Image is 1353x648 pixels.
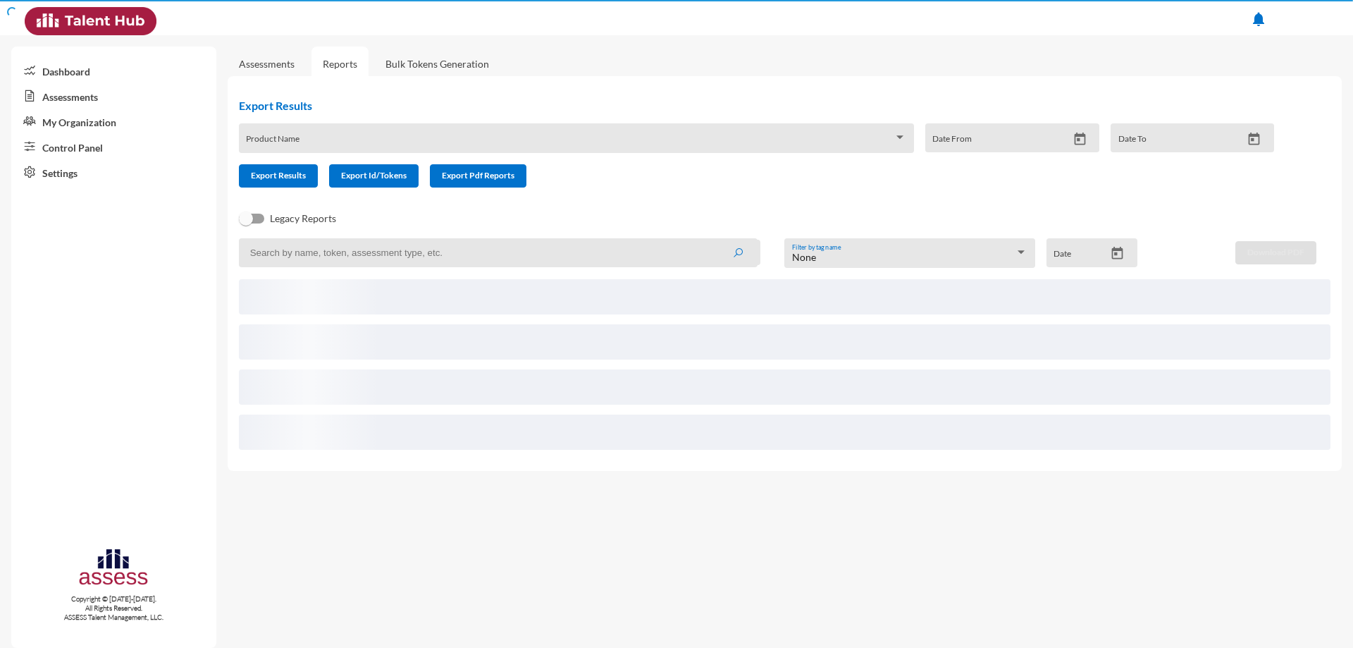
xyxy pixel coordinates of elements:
[239,164,318,188] button: Export Results
[1242,132,1266,147] button: Open calendar
[11,109,216,134] a: My Organization
[1068,132,1092,147] button: Open calendar
[792,251,816,263] span: None
[239,58,295,70] a: Assessments
[329,164,419,188] button: Export Id/Tokens
[341,170,407,181] span: Export Id/Tokens
[11,134,216,159] a: Control Panel
[442,170,514,181] span: Export Pdf Reports
[1250,11,1267,27] mat-icon: notifications
[374,47,500,81] a: Bulk Tokens Generation
[1247,247,1304,257] span: Download PDF
[270,210,336,227] span: Legacy Reports
[1105,246,1130,261] button: Open calendar
[11,58,216,83] a: Dashboard
[11,83,216,109] a: Assessments
[430,164,526,188] button: Export Pdf Reports
[11,159,216,185] a: Settings
[1235,241,1316,264] button: Download PDF
[11,594,216,622] p: Copyright © [DATE]-[DATE]. All Rights Reserved. ASSESS Talent Management, LLC.
[251,170,306,181] span: Export Results
[311,47,369,81] a: Reports
[239,99,1285,112] h2: Export Results
[239,238,758,267] input: Search by name, token, assessment type, etc.
[78,546,149,591] img: assesscompany-logo.png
